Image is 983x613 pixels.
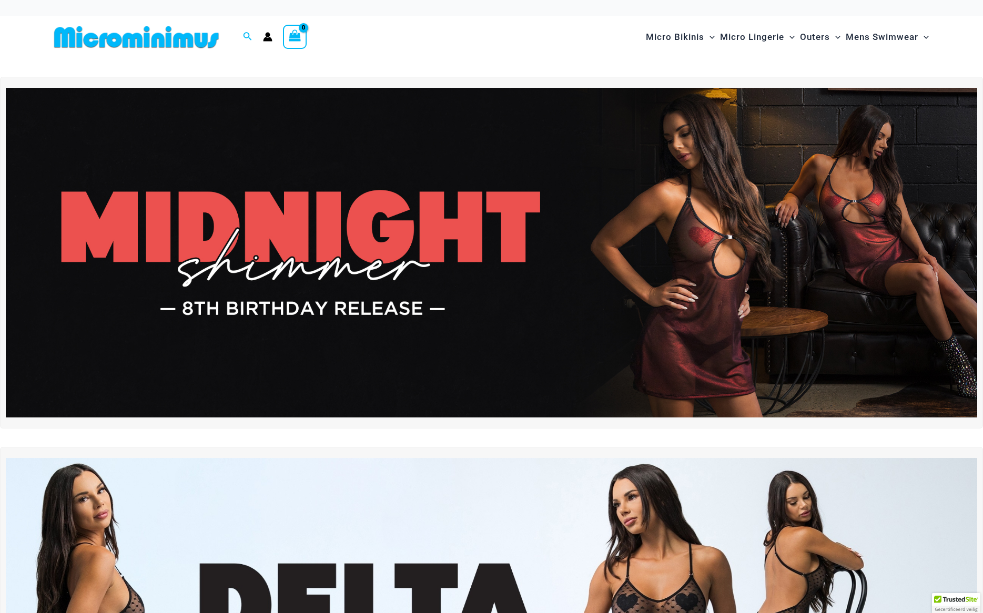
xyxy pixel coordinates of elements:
[830,24,840,50] span: Menu Toggle
[643,21,717,53] a: Micro BikinisMenu ToggleMenu Toggle
[642,19,934,55] nav: Site Navigation
[843,21,931,53] a: Mens SwimwearMenu ToggleMenu Toggle
[800,24,830,50] span: Outers
[243,30,252,44] a: Search icon link
[6,88,977,418] img: Midnight Shimmer Red Dress
[932,593,980,613] div: TrustedSite Certified
[717,21,797,53] a: Micro LingerieMenu ToggleMenu Toggle
[283,25,307,49] a: View Shopping Cart, empty
[797,21,843,53] a: OutersMenu ToggleMenu Toggle
[50,25,223,49] img: MM SHOP LOGO FLAT
[720,24,784,50] span: Micro Lingerie
[646,24,704,50] span: Micro Bikinis
[918,24,929,50] span: Menu Toggle
[263,32,272,42] a: Account icon link
[784,24,795,50] span: Menu Toggle
[846,24,918,50] span: Mens Swimwear
[704,24,715,50] span: Menu Toggle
